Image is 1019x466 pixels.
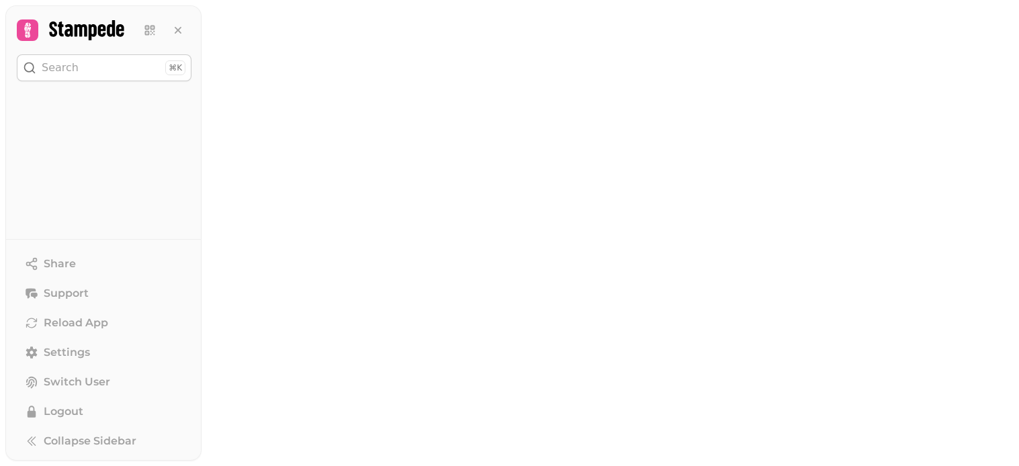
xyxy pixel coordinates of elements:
button: Logout [17,398,191,425]
span: Logout [44,404,83,420]
button: Share [17,250,191,277]
span: Support [44,285,89,301]
button: Collapse Sidebar [17,428,191,455]
p: Search [42,60,79,76]
div: ⌘K [165,60,185,75]
span: Share [44,256,76,272]
span: Settings [44,344,90,361]
span: Reload App [44,315,108,331]
span: Collapse Sidebar [44,433,136,449]
button: Search⌘K [17,54,191,81]
button: Reload App [17,310,191,336]
button: Support [17,280,191,307]
a: Settings [17,339,191,366]
button: Switch User [17,369,191,395]
span: Switch User [44,374,110,390]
